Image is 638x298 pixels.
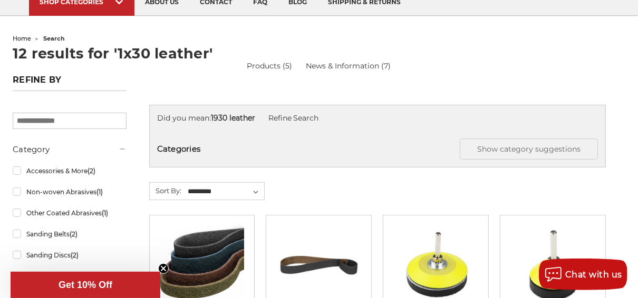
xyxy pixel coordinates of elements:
h5: Category [13,143,127,156]
span: (1) [96,188,103,196]
button: Show category suggestions [460,138,598,160]
a: Sanding Belts [13,225,127,243]
span: (1) [102,209,108,217]
a: Sanding Discs [13,246,127,264]
h5: Categories [157,138,598,160]
a: home [13,35,31,42]
select: Sort By: [186,184,265,200]
a: Refine Search [268,113,319,123]
div: Did you mean: [157,113,598,124]
a: News & Information (7) [306,61,391,72]
div: Get 10% OffClose teaser [11,272,160,298]
h1: 12 results for '1x30 leather' [13,46,625,61]
strong: 1930 leather [211,113,255,123]
label: Sort By: [150,183,181,198]
a: Other Coated Abrasives [13,204,127,222]
button: Close teaser [158,263,169,274]
h5: Refine by [13,75,127,91]
span: search [43,35,65,42]
span: Get 10% Off [59,280,112,290]
span: (2) [70,230,78,238]
a: Products (5) [247,61,293,71]
button: Chat with us [539,259,627,290]
a: Accessories & More [13,162,127,180]
span: (2) [88,167,95,175]
a: Non-woven Abrasives [13,183,127,201]
span: (2) [71,251,79,259]
span: Chat with us [565,270,622,280]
